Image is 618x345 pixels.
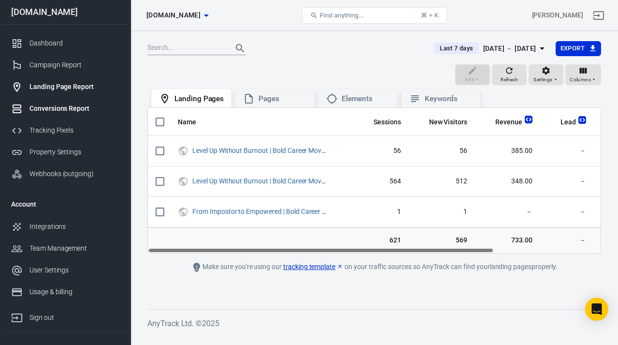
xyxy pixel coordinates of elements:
[29,125,119,135] div: Tracking Pixels
[29,287,119,297] div: Usage & billing
[229,37,252,60] button: Search
[283,262,343,272] a: tracking template
[361,146,401,156] span: 56
[178,145,188,157] svg: UTM & Web Traffic
[417,146,468,156] span: 56
[561,118,576,127] span: Lead
[361,118,401,127] span: Sessions
[417,118,468,127] span: New Visitors
[174,94,224,104] div: Landing Pages
[3,163,127,185] a: Webhooks (outgoing)
[501,75,518,84] span: Refresh
[3,76,127,98] a: Landing Page Report
[302,7,447,24] button: Find anything...⌘ + K
[417,207,468,217] span: 1
[436,44,477,53] span: Last 7 days
[29,243,119,254] div: Team Management
[29,222,119,232] div: Integrations
[178,176,188,187] svg: UTM & Web Traffic
[3,281,127,303] a: Usage & billing
[587,4,610,27] a: Sign out
[534,75,553,84] span: Settings
[361,207,401,217] span: 1
[495,118,522,127] span: Revenue
[29,313,119,323] div: Sign out
[3,193,127,216] li: Account
[259,94,307,104] div: Pages
[585,298,608,321] div: Open Intercom Messenger
[3,8,127,16] div: [DOMAIN_NAME]
[342,94,390,104] div: Elements
[3,303,127,329] a: Sign out
[483,207,532,217] span: －
[29,265,119,275] div: User Settings
[192,177,390,185] a: Level Up Without Burnout | Bold Career Moves by [PERSON_NAME]
[3,259,127,281] a: User Settings
[361,177,401,186] span: 564
[3,98,127,120] a: Conversions Report
[374,118,401,127] span: Sessions
[29,169,119,179] div: Webhooks (outgoing)
[192,147,390,154] a: Level Up Without Burnout | Bold Career Moves by [PERSON_NAME]
[148,108,601,253] div: scrollable content
[483,236,532,245] span: 733.00
[532,10,583,20] div: Account id: txVnG5a9
[147,317,601,330] h6: AnyTrack Ltd. © 2025
[29,82,119,92] div: Landing Page Report
[157,261,592,273] div: Make sure you're using our on your traffic sources so AnyTrack can find your landing pages properly.
[492,64,527,86] button: Refresh
[556,41,601,56] button: Export
[3,32,127,54] a: Dashboard
[425,94,473,104] div: Keywords
[29,38,119,48] div: Dashboard
[548,207,586,217] span: －
[29,60,119,70] div: Campaign Report
[3,120,127,141] a: Tracking Pixels
[29,104,119,114] div: Conversions Report
[361,236,401,245] span: 621
[146,9,201,21] span: samcart.com
[3,216,127,238] a: Integrations
[192,208,403,215] a: From Impostor to Empowered | Bold Career Moves by [PERSON_NAME]
[178,206,188,218] svg: UTM & Web Traffic
[429,118,468,127] span: New Visitors
[548,236,586,245] span: －
[578,116,586,124] img: Logo
[417,236,468,245] span: 569
[483,146,532,156] span: 385.00
[3,54,127,76] a: Campaign Report
[320,12,364,19] span: Find anything...
[548,146,586,156] span: －
[548,118,576,127] span: Lead
[548,177,586,186] span: －
[3,141,127,163] a: Property Settings
[29,147,119,157] div: Property Settings
[570,75,591,84] span: Columns
[178,118,209,127] span: Name
[565,64,601,86] button: Columns
[525,116,532,123] img: Logo
[495,116,522,128] span: Total revenue calculated by AnyTrack.
[426,41,555,57] button: Last 7 days[DATE] － [DATE]
[483,43,536,55] div: [DATE] － [DATE]
[421,12,439,19] div: ⌘ + K
[3,238,127,259] a: Team Management
[483,177,532,186] span: 348.00
[147,42,225,55] input: Search...
[178,118,196,127] span: Name
[483,116,522,128] span: Total revenue calculated by AnyTrack.
[529,64,563,86] button: Settings
[417,177,468,186] span: 512
[143,6,212,24] button: [DOMAIN_NAME]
